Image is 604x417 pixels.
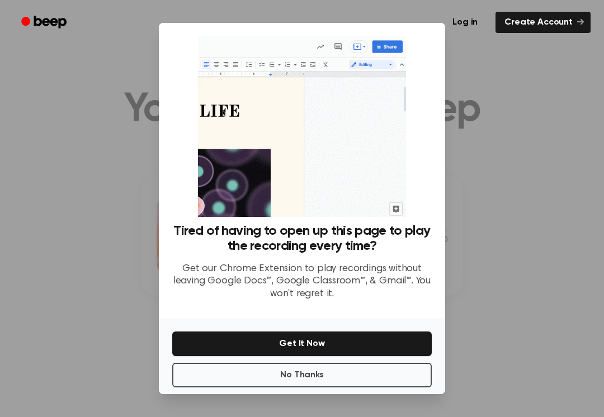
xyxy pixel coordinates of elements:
[172,363,432,387] button: No Thanks
[172,224,432,254] h3: Tired of having to open up this page to play the recording every time?
[441,10,489,35] a: Log in
[496,12,591,33] a: Create Account
[198,36,405,217] img: Beep extension in action
[13,12,77,34] a: Beep
[172,331,432,356] button: Get It Now
[172,263,432,301] p: Get our Chrome Extension to play recordings without leaving Google Docs™, Google Classroom™, & Gm...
